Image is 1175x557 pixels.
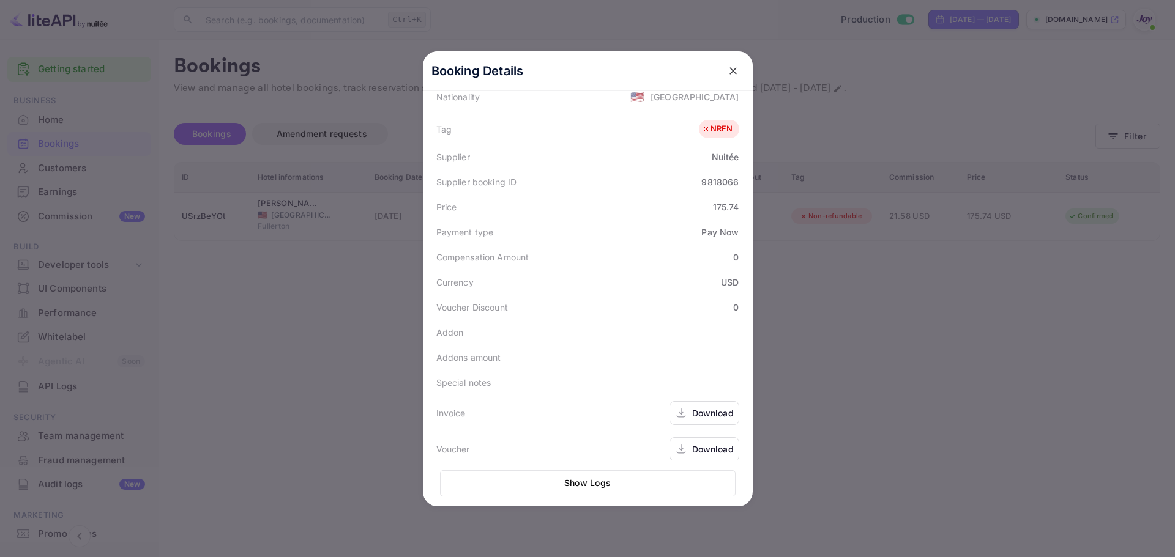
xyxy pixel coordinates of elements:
[436,123,452,136] div: Tag
[701,175,739,188] div: 9818066
[721,276,739,289] div: USD
[436,407,466,419] div: Invoice
[436,276,474,289] div: Currency
[712,150,739,163] div: Nuitée
[436,376,491,389] div: Special notes
[436,90,480,103] div: Nationality
[431,62,524,80] p: Booking Details
[436,301,508,314] div: Voucher Discount
[630,86,644,108] span: United States
[701,226,739,238] div: Pay Now
[713,201,739,213] div: 175.74
[436,150,470,163] div: Supplier
[692,407,734,419] div: Download
[436,251,529,264] div: Compensation Amount
[436,443,470,456] div: Voucher
[436,226,494,238] div: Payment type
[436,201,457,213] div: Price
[436,326,464,339] div: Addon
[440,470,736,496] button: Show Logs
[702,123,733,135] div: NRFN
[733,301,739,314] div: 0
[436,175,517,188] div: Supplier booking ID
[436,351,501,364] div: Addons amount
[692,443,734,456] div: Download
[733,251,739,264] div: 0
[722,60,744,82] button: close
[651,90,739,103] div: [GEOGRAPHIC_DATA]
